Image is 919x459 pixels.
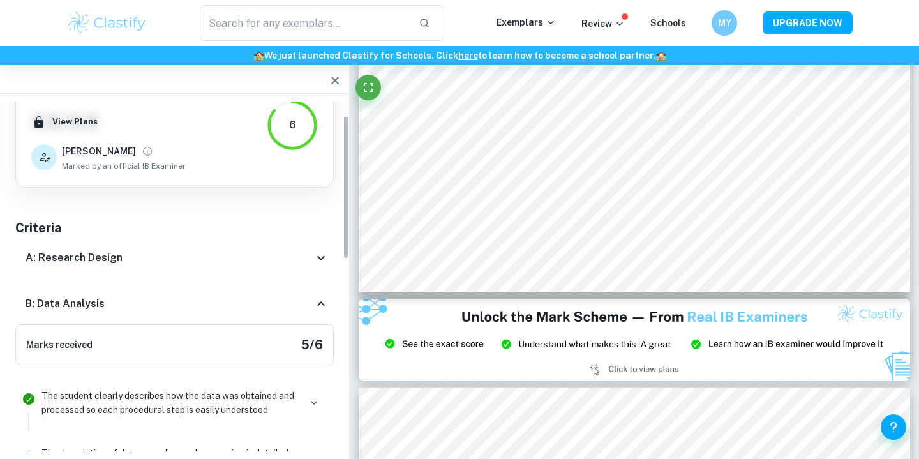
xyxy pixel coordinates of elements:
div: A: Research Design [15,243,334,273]
button: UPGRADE NOW [763,11,853,34]
button: MY [712,10,737,36]
h6: [PERSON_NAME] [62,144,136,158]
p: Review [581,17,625,31]
p: Exemplars [497,15,556,29]
h6: B: Data Analysis [26,296,105,312]
p: The student clearly describes how the data was obtained and processed so each procedural step is ... [41,389,300,417]
span: 🏫 [655,50,666,61]
h5: Criteria [15,218,334,237]
button: View Plans [49,112,101,132]
span: Marked by an official IB Examiner [62,160,186,172]
h6: We just launched Clastify for Schools. Click to learn how to become a school partner. [3,49,916,63]
img: Ad [359,299,910,382]
img: Clastify logo [66,10,147,36]
h5: 5 / 6 [301,335,323,354]
span: 🏫 [253,50,264,61]
h6: A: Research Design [26,250,123,266]
div: B: Data Analysis [15,283,334,324]
svg: Correct [21,391,36,407]
h6: Marks received [26,338,93,352]
input: Search for any exemplars... [200,5,408,41]
button: Help and Feedback [881,414,906,440]
a: Schools [650,18,686,28]
button: Fullscreen [355,75,381,100]
button: View full profile [138,142,156,160]
a: here [458,50,478,61]
h6: MY [717,16,732,30]
div: 6 [289,117,296,133]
